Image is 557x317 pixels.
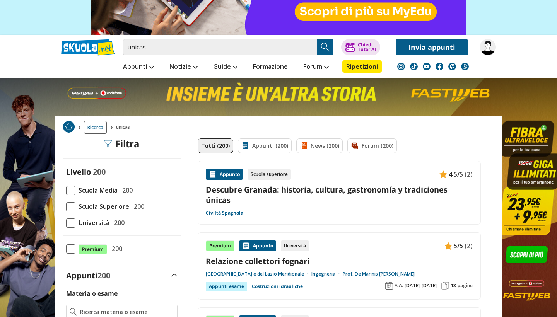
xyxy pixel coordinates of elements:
[84,121,107,134] a: Ricerca
[320,41,331,53] img: Cerca appunti, riassunti o versioni
[296,138,343,153] a: News (200)
[63,121,75,134] a: Home
[66,289,118,298] label: Materia o esame
[66,167,91,177] label: Livello
[458,283,473,289] span: pagine
[171,274,178,277] img: Apri e chiudi sezione
[454,241,463,251] span: 5/5
[343,271,415,277] a: Prof. De Marinis [PERSON_NAME]
[104,140,112,148] img: Filtra filtri mobile
[351,142,359,150] img: Forum filtro contenuto
[281,240,309,251] div: Università
[123,39,317,55] input: Cerca appunti, riassunti o versioni
[242,242,250,250] img: Appunti contenuto
[317,39,333,55] button: Search Button
[248,169,291,180] div: Scuola superiore
[206,210,243,216] a: Civiltà Spagnola
[121,60,156,74] a: Appunti
[444,242,452,250] img: Appunti contenuto
[206,256,473,266] a: Relazione collettori fognari
[451,283,456,289] span: 13
[79,244,107,254] span: Premium
[448,63,456,70] img: twitch
[311,271,343,277] a: Ingegneria
[206,282,247,291] div: Appunti esame
[116,121,133,134] span: unicas
[449,169,463,179] span: 4.5/5
[385,282,393,290] img: Anno accademico
[75,218,109,228] span: Università
[80,308,174,316] input: Ricerca materia o esame
[480,39,496,55] img: ale131313
[66,270,110,281] label: Appunti
[397,63,405,70] img: instagram
[239,240,276,251] div: Appunto
[441,282,449,290] img: Pagine
[75,185,118,195] span: Scuola Media
[75,201,129,211] span: Scuola Superiore
[439,170,447,178] img: Appunti contenuto
[241,142,249,150] img: Appunti filtro contenuto
[206,271,311,277] a: [GEOGRAPHIC_DATA] e del Lazio Meridionale
[405,283,437,289] span: [DATE]-[DATE]
[301,60,331,74] a: Forum
[347,138,397,153] a: Forum (200)
[251,60,290,74] a: Formazione
[358,43,376,52] div: Chiedi Tutor AI
[423,63,431,70] img: youtube
[395,283,403,289] span: A.A.
[252,282,303,291] a: Costruzioni idrauliche
[300,142,308,150] img: News filtro contenuto
[63,121,75,133] img: Home
[465,169,473,179] span: (2)
[465,241,473,251] span: (2)
[342,60,382,73] a: Ripetizioni
[238,138,292,153] a: Appunti (200)
[436,63,443,70] img: facebook
[206,240,234,251] div: Premium
[341,39,380,55] button: ChiediTutor AI
[410,63,418,70] img: tiktok
[93,167,106,177] span: 200
[206,169,243,180] div: Appunto
[109,244,122,254] span: 200
[198,138,233,153] a: Tutti (200)
[167,60,200,74] a: Notizie
[119,185,133,195] span: 200
[97,270,110,281] span: 200
[461,63,469,70] img: WhatsApp
[111,218,125,228] span: 200
[209,170,217,178] img: Appunti contenuto
[104,138,140,149] div: Filtra
[206,184,473,205] a: Descubre Granada: historia, cultura, gastronomía y tradiciones únicas
[396,39,468,55] a: Invia appunti
[131,201,144,211] span: 200
[70,308,77,316] img: Ricerca materia o esame
[211,60,239,74] a: Guide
